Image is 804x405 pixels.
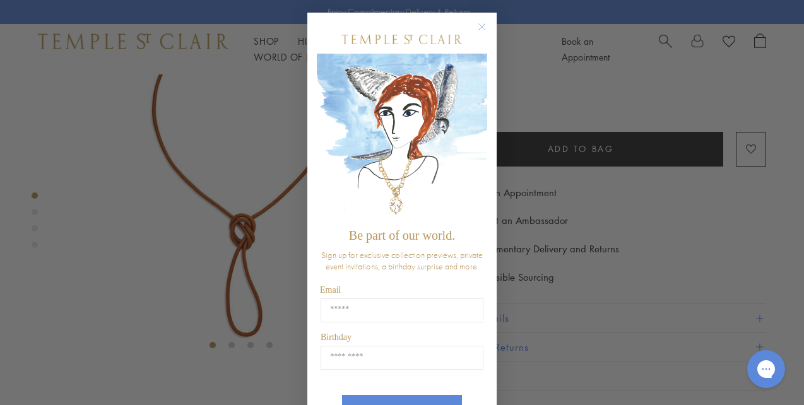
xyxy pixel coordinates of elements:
[321,332,352,342] span: Birthday
[480,25,496,41] button: Close dialog
[342,35,462,44] img: Temple St. Clair
[741,346,791,392] iframe: Gorgias live chat messenger
[349,228,455,242] span: Be part of our world.
[317,54,487,222] img: c4a9eb12-d91a-4d4a-8ee0-386386f4f338.jpeg
[321,249,483,272] span: Sign up for exclusive collection previews, private event invitations, a birthday surprise and more.
[321,298,483,322] input: Email
[320,285,341,295] span: Email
